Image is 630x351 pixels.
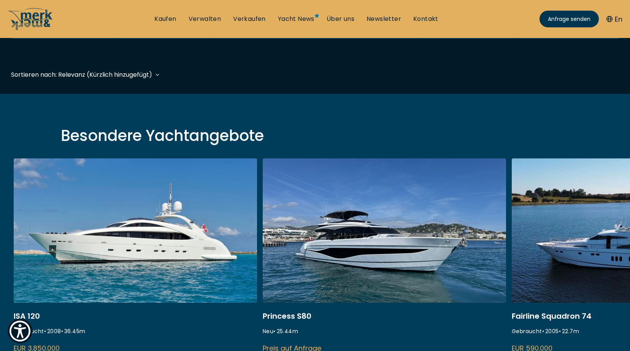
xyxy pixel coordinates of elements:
div: Sortieren nach: Relevanz (Kürzlich hinzugefügt) [11,70,152,79]
a: Newsletter [367,15,401,23]
a: Yacht News [278,15,314,23]
a: Kaufen [154,15,176,23]
a: Verwalten [189,15,221,23]
a: Anfrage senden [540,11,599,27]
button: En [606,14,622,24]
button: Show Accessibility Preferences [8,319,32,343]
a: Über uns [327,15,354,23]
span: Anfrage senden [548,15,590,23]
a: Verkaufen [233,15,266,23]
a: Kontakt [413,15,438,23]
